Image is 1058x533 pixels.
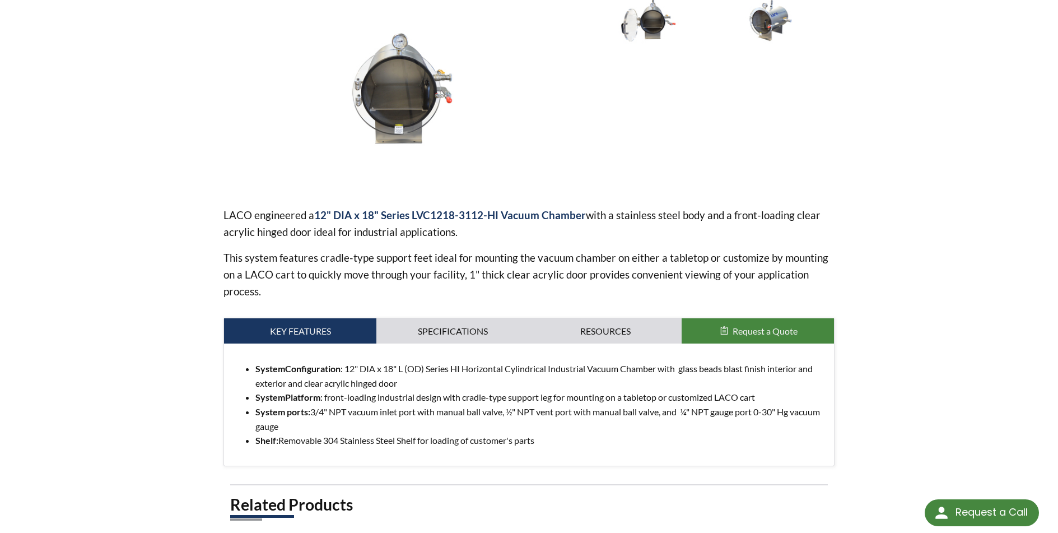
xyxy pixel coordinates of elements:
a: Key Features [224,318,376,344]
strong: System [255,363,341,374]
strong: Platform [285,392,320,402]
a: Specifications [376,318,529,344]
strong: Shelf: [255,435,278,446]
p: This system features cradle-type support feet ideal for mounting the vacuum chamber on either a t... [223,249,835,300]
strong: Configuration [285,363,341,374]
div: Request a Call [925,499,1039,526]
li: : front-loading industrial design with cradle-type support leg for mounting on a tabletop or cust... [255,390,825,405]
img: round button [933,504,950,522]
h2: Related Products [230,494,828,515]
strong: System [255,392,320,402]
div: Request a Call [956,499,1028,525]
li: 3/4" NPT vacuum inlet port with manual ball valve, ½" NPT vent port with manual ball valve, and ¼... [255,405,825,433]
a: Resources [529,318,682,344]
li: Removable 304 Stainless Steel Shelf for loading of customer's parts [255,433,825,448]
li: : 12" DIA x 18" L (OD) Series HI Horizontal Cylindrical Industrial Vacuum Chamber with glass bead... [255,361,825,390]
span: Request a Quote [733,326,798,336]
strong: System ports: [255,406,310,417]
p: LACO engineered a with a stainless steel body and a front-loading clear acrylic hinged door ideal... [223,207,835,240]
strong: 12" DIA x 18" Series LVC1218-3112-HI Vacuum Chamber [314,208,586,221]
button: Request a Quote [682,318,834,344]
